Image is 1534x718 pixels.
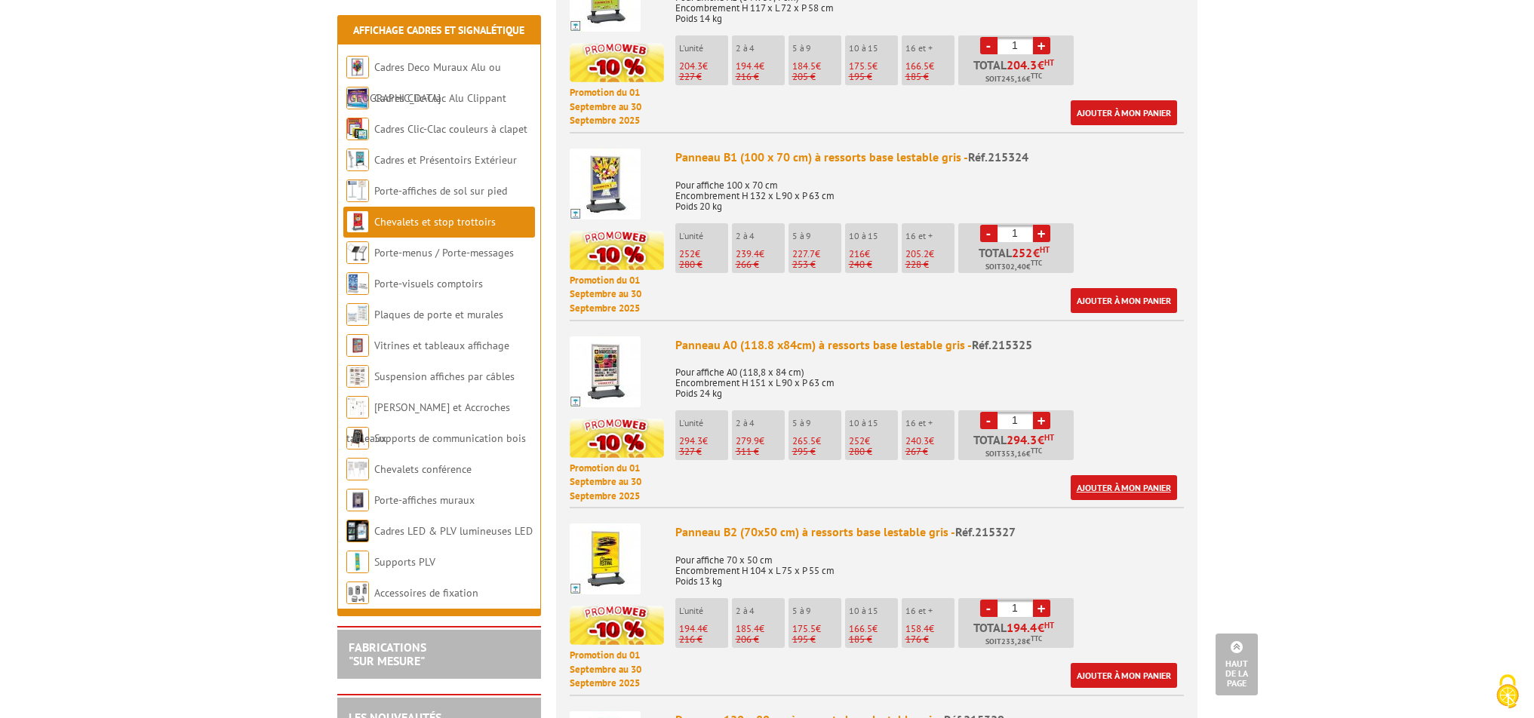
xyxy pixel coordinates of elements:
[570,649,664,691] p: Promotion du 01 Septembre au 30 Septembre 2025
[346,489,369,511] img: Porte-affiches muraux
[849,418,898,428] p: 10 à 15
[1031,634,1042,643] sup: TTC
[1031,446,1042,455] sup: TTC
[1481,667,1534,718] button: Cookies (fenêtre modale)
[374,277,483,290] a: Porte-visuels comptoirs
[374,184,507,198] a: Porte-affiches de sol sur pied
[985,73,1042,85] span: Soit €
[955,524,1016,539] span: Réf.215327
[679,247,695,260] span: 252
[374,370,515,383] a: Suspension affiches par câbles
[905,249,955,259] p: €
[1031,72,1042,80] sup: TTC
[849,622,872,635] span: 166.5
[1044,57,1054,68] sup: HT
[849,60,872,72] span: 175.5
[570,43,664,82] img: promotion
[374,215,496,229] a: Chevalets et stop trottoirs
[1033,247,1040,259] span: €
[972,337,1032,352] span: Réf.215325
[792,43,841,54] p: 5 à 9
[1038,434,1044,446] span: €
[679,446,728,457] p: 327 €
[1012,247,1033,259] span: 252
[792,60,816,72] span: 184.5
[1033,225,1050,242] a: +
[905,247,929,260] span: 205.2
[1040,244,1050,255] sup: HT
[980,225,998,242] a: -
[736,434,759,447] span: 279.9
[374,122,527,136] a: Cadres Clic-Clac couleurs à clapet
[849,434,865,447] span: 252
[1033,37,1050,54] a: +
[570,462,664,504] p: Promotion du 01 Septembre au 30 Septembre 2025
[792,606,841,616] p: 5 à 9
[849,446,898,457] p: 280 €
[679,259,728,270] p: 280 €
[1216,634,1258,695] a: Haut de la page
[346,118,369,140] img: Cadres Clic-Clac couleurs à clapet
[905,624,955,634] p: €
[1489,673,1526,710] img: Cookies (fenêtre modale)
[849,249,898,259] p: €
[905,606,955,616] p: 16 et +
[905,60,929,72] span: 166.5
[905,72,955,82] p: 185 €
[679,436,728,446] p: €
[570,606,664,645] img: promotion
[905,259,955,270] p: 228 €
[980,37,998,54] a: -
[849,43,898,54] p: 10 à 15
[346,458,369,480] img: Chevalets conférence
[1071,100,1177,125] a: Ajouter à mon panier
[736,436,785,446] p: €
[849,436,898,446] p: €
[736,231,785,241] p: 2 à 4
[985,448,1042,460] span: Soit €
[985,261,1042,273] span: Soit €
[792,434,816,447] span: 265.5
[675,523,1184,541] div: Panneau B2 (70x50 cm) à ressorts base lestable gris -
[905,434,929,447] span: 240.3
[675,545,1184,587] p: Pour affiche 70 x 50 cm Encombrement H 104 x L 75 x P 55 cm Poids 13 kg
[349,640,426,668] a: FABRICATIONS"Sur Mesure"
[905,436,955,446] p: €
[675,149,1184,166] div: Panneau B1 (100 x 70 cm) à ressorts base lestable gris -
[346,241,369,264] img: Porte-menus / Porte-messages
[792,418,841,428] p: 5 à 9
[1044,432,1054,443] sup: HT
[346,581,369,604] img: Accessoires de fixation
[570,523,641,594] img: Panneau B2 (70x50 cm) à ressorts base lestable gris
[374,586,478,600] a: Accessoires de fixation
[679,60,702,72] span: 204.3
[679,634,728,645] p: 216 €
[736,72,785,82] p: 216 €
[346,520,369,542] img: Cadres LED & PLV lumineuses LED
[679,434,702,447] span: 294.3
[679,606,728,616] p: L'unité
[905,61,955,72] p: €
[849,247,865,260] span: 216
[1001,448,1026,460] span: 353,16
[736,418,785,428] p: 2 à 4
[905,231,955,241] p: 16 et +
[1007,434,1038,446] span: 294.3
[570,336,641,407] img: Panneau A0 (118.8 x84cm) à ressorts base lestable gris
[792,624,841,634] p: €
[980,600,998,617] a: -
[374,339,509,352] a: Vitrines et tableaux affichage
[374,431,526,445] a: Supports de communication bois
[736,60,759,72] span: 194.4
[905,43,955,54] p: 16 et +
[679,61,728,72] p: €
[675,170,1184,212] p: Pour affiche 100 x 70 cm Encombrement H 132 x L 90 x P 63 cm Poids 20 kg
[1001,73,1026,85] span: 245,16
[905,418,955,428] p: 16 et +
[346,365,369,388] img: Suspension affiches par câbles
[346,334,369,357] img: Vitrines et tableaux affichage
[736,43,785,54] p: 2 à 4
[374,524,533,538] a: Cadres LED & PLV lumineuses LED
[962,434,1074,460] p: Total
[1001,636,1026,648] span: 233,28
